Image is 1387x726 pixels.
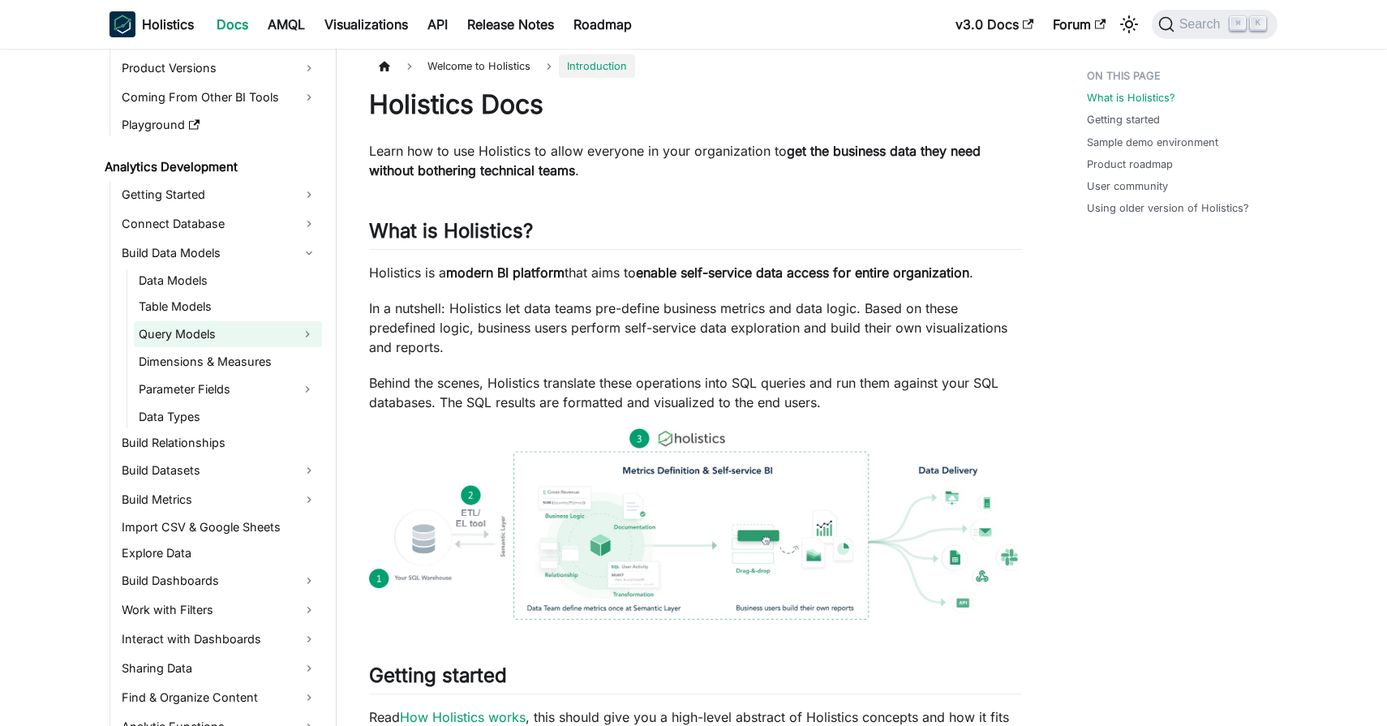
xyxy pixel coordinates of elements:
h2: What is Holistics? [369,219,1022,250]
a: Docs [207,11,258,37]
a: Parameter Fields [134,376,293,402]
a: Build Dashboards [117,568,322,594]
a: Build Datasets [117,458,322,483]
a: Data Types [134,406,322,428]
a: API [418,11,457,37]
button: Expand sidebar category 'Parameter Fields' [293,376,322,402]
h1: Holistics Docs [369,88,1022,121]
a: Analytics Development [100,156,322,178]
nav: Docs sidebar [93,49,337,726]
a: Find & Organize Content [117,685,322,711]
button: Search (Command+K) [1152,10,1277,39]
p: Learn how to use Holistics to allow everyone in your organization to . [369,141,1022,180]
a: Work with Filters [117,597,322,623]
span: Welcome to Holistics [419,54,539,78]
a: Getting Started [117,182,322,208]
img: How Holistics fits in your Data Stack [369,428,1022,620]
a: Visualizations [315,11,418,37]
a: Roadmap [564,11,642,37]
a: Playground [117,114,322,136]
a: Interact with Dashboards [117,626,322,652]
span: Introduction [559,54,635,78]
a: Forum [1043,11,1115,37]
img: Holistics [109,11,135,37]
a: Import CSV & Google Sheets [117,516,322,539]
a: Build Metrics [117,487,322,513]
a: Product roadmap [1087,157,1173,172]
a: Query Models [134,321,293,347]
kbd: K [1250,16,1266,31]
p: In a nutshell: Holistics let data teams pre-define business metrics and data logic. Based on thes... [369,299,1022,357]
a: How Holistics works [400,709,526,725]
a: HolisticsHolistics [109,11,194,37]
a: Product Versions [117,55,322,81]
a: Dimensions & Measures [134,350,322,373]
p: Behind the scenes, Holistics translate these operations into SQL queries and run them against you... [369,373,1022,412]
a: Release Notes [457,11,564,37]
a: Home page [369,54,400,78]
a: Build Relationships [117,432,322,454]
nav: Breadcrumbs [369,54,1022,78]
a: Getting started [1087,112,1160,127]
strong: modern BI platform [446,264,565,281]
a: Data Models [134,269,322,292]
a: Explore Data [117,542,322,565]
a: Using older version of Holistics? [1087,200,1249,216]
a: Table Models [134,295,322,318]
h2: Getting started [369,664,1022,694]
a: Connect Database [117,211,322,237]
kbd: ⌘ [1230,16,1246,31]
a: v3.0 Docs [946,11,1043,37]
a: What is Holistics? [1087,90,1175,105]
a: Build Data Models [117,240,322,266]
strong: enable self-service data access for entire organization [636,264,969,281]
button: Switch between dark and light mode (currently light mode) [1116,11,1142,37]
a: Sharing Data [117,655,322,681]
b: Holistics [142,15,194,34]
a: AMQL [258,11,315,37]
a: Coming From Other BI Tools [117,84,322,110]
span: Search [1174,17,1230,32]
p: Holistics is a that aims to . [369,263,1022,282]
button: Expand sidebar category 'Query Models' [293,321,322,347]
a: Sample demo environment [1087,135,1218,150]
a: User community [1087,178,1168,194]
